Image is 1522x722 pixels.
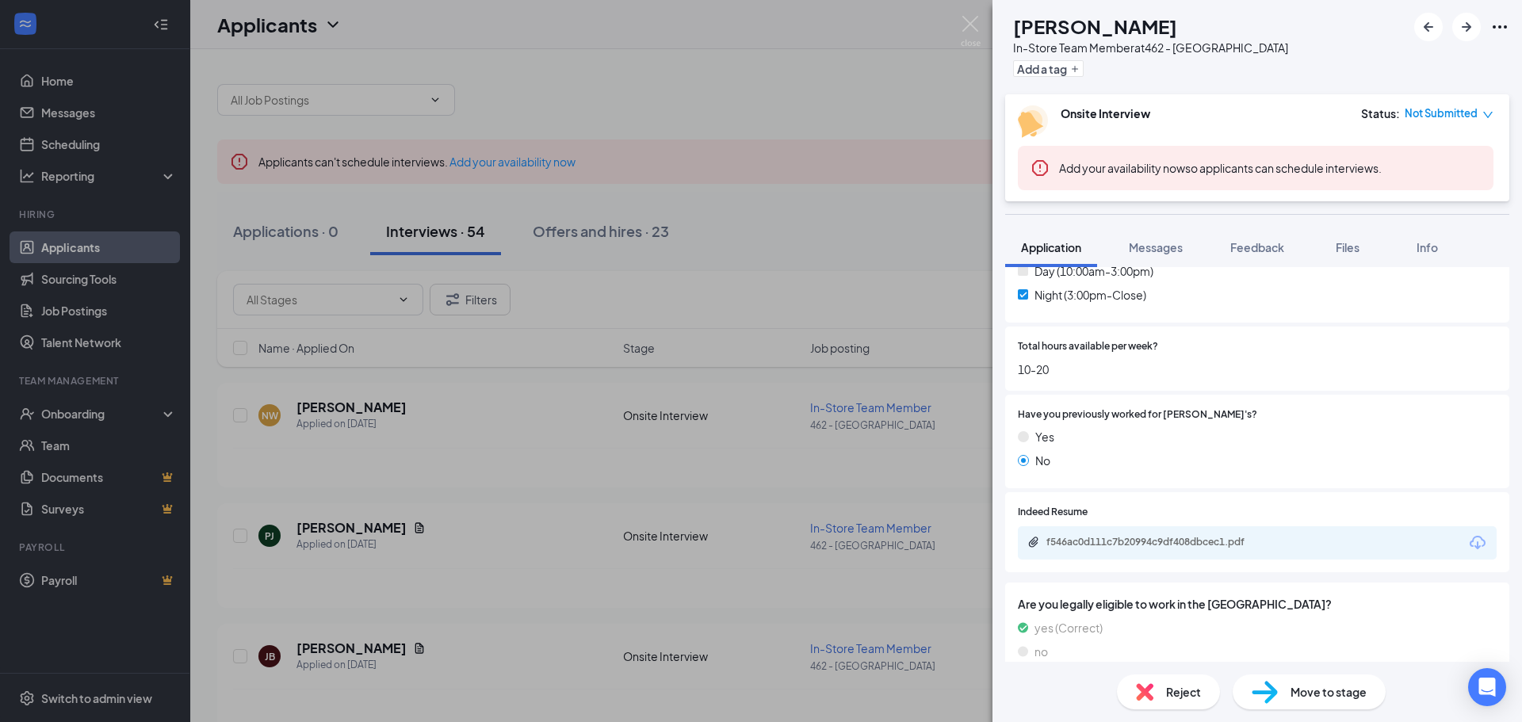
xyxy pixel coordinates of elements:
span: Move to stage [1291,683,1367,701]
div: f546ac0d111c7b20994c9df408dbcec1.pdf [1046,536,1268,548]
span: so applicants can schedule interviews. [1059,161,1382,175]
b: Onsite Interview [1061,106,1150,120]
span: 10-20 [1018,361,1497,378]
span: Messages [1129,240,1183,254]
svg: Ellipses [1490,17,1509,36]
h1: [PERSON_NAME] [1013,13,1177,40]
button: PlusAdd a tag [1013,60,1084,77]
span: Are you legally eligible to work in the [GEOGRAPHIC_DATA]? [1018,595,1497,613]
svg: Error [1031,159,1050,178]
a: Paperclipf546ac0d111c7b20994c9df408dbcec1.pdf [1027,536,1284,551]
span: Night (3:00pm-Close) [1034,286,1146,304]
span: Info [1417,240,1438,254]
span: down [1482,109,1493,120]
span: Reject [1166,683,1201,701]
span: Yes [1035,428,1054,445]
span: Feedback [1230,240,1284,254]
button: ArrowRight [1452,13,1481,41]
svg: ArrowLeftNew [1419,17,1438,36]
button: Add your availability now [1059,160,1185,176]
span: Total hours available per week? [1018,339,1158,354]
svg: Plus [1070,64,1080,74]
span: Day (10:00am-3:00pm) [1034,262,1153,280]
button: ArrowLeftNew [1414,13,1443,41]
span: Application [1021,240,1081,254]
span: No [1035,452,1050,469]
svg: Download [1468,533,1487,552]
div: Open Intercom Messenger [1468,668,1506,706]
div: Status : [1361,105,1400,121]
span: no [1034,643,1048,660]
svg: ArrowRight [1457,17,1476,36]
span: Files [1336,240,1359,254]
span: yes (Correct) [1034,619,1103,636]
div: In-Store Team Member at 462 - [GEOGRAPHIC_DATA] [1013,40,1288,55]
span: Have you previously worked for [PERSON_NAME]'s? [1018,407,1257,422]
svg: Paperclip [1027,536,1040,548]
span: Indeed Resume [1018,505,1088,520]
span: Not Submitted [1405,105,1478,121]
